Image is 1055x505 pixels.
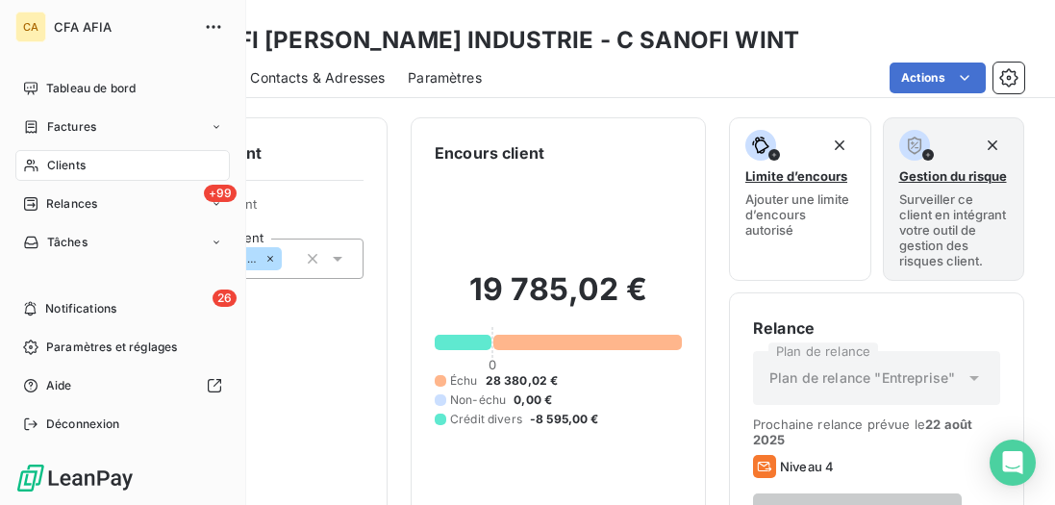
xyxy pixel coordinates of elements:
span: Clients [47,157,86,174]
h2: 19 785,02 € [435,270,682,328]
a: +99Relances [15,189,230,219]
a: Tableau de bord [15,73,230,104]
button: Limite d’encoursAjouter une limite d’encours autorisé [729,117,871,281]
span: Tableau de bord [46,80,136,97]
span: +99 [204,185,237,202]
img: Logo LeanPay [15,463,135,493]
span: Contacts & Adresses [250,68,385,88]
button: Actions [890,63,986,93]
span: Aide [46,377,72,394]
span: Paramètres [408,68,482,88]
h6: Encours client [435,141,544,164]
a: Tâches [15,227,230,258]
span: Non-échu [450,391,506,409]
span: Échu [450,372,478,390]
span: Ajouter une limite d’encours autorisé [745,191,855,238]
span: Plan de relance "Entreprise" [769,368,955,388]
span: Gestion du risque [899,168,1007,184]
span: Paramètres et réglages [46,339,177,356]
span: 0,00 € [514,391,552,409]
span: Limite d’encours [745,168,847,184]
a: Clients [15,150,230,181]
a: Aide [15,370,230,401]
input: Ajouter une valeur [282,250,297,267]
span: Niveau 4 [780,459,834,474]
span: CFA AFIA [54,19,192,35]
span: Relances [46,195,97,213]
h6: Relance [753,316,1000,340]
div: Open Intercom Messenger [990,440,1036,486]
a: Factures [15,112,230,142]
span: Propriétés Client [155,196,364,223]
div: CA [15,12,46,42]
span: 22 août 2025 [753,417,972,447]
span: Déconnexion [46,416,120,433]
h3: SANOFI [PERSON_NAME] INDUSTRIE - C SANOFI WINT [169,23,799,58]
button: Gestion du risqueSurveiller ce client en intégrant votre outil de gestion des risques client. [883,117,1025,281]
span: Notifications [45,300,116,317]
span: 28 380,02 € [486,372,559,390]
span: Tâches [47,234,88,251]
span: -8 595,00 € [530,411,599,428]
span: Surveiller ce client en intégrant votre outil de gestion des risques client. [899,191,1009,268]
span: 0 [489,357,496,372]
span: Factures [47,118,96,136]
span: Prochaine relance prévue le [753,417,1000,447]
a: Paramètres et réglages [15,332,230,363]
span: Crédit divers [450,411,522,428]
span: 26 [213,290,237,307]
